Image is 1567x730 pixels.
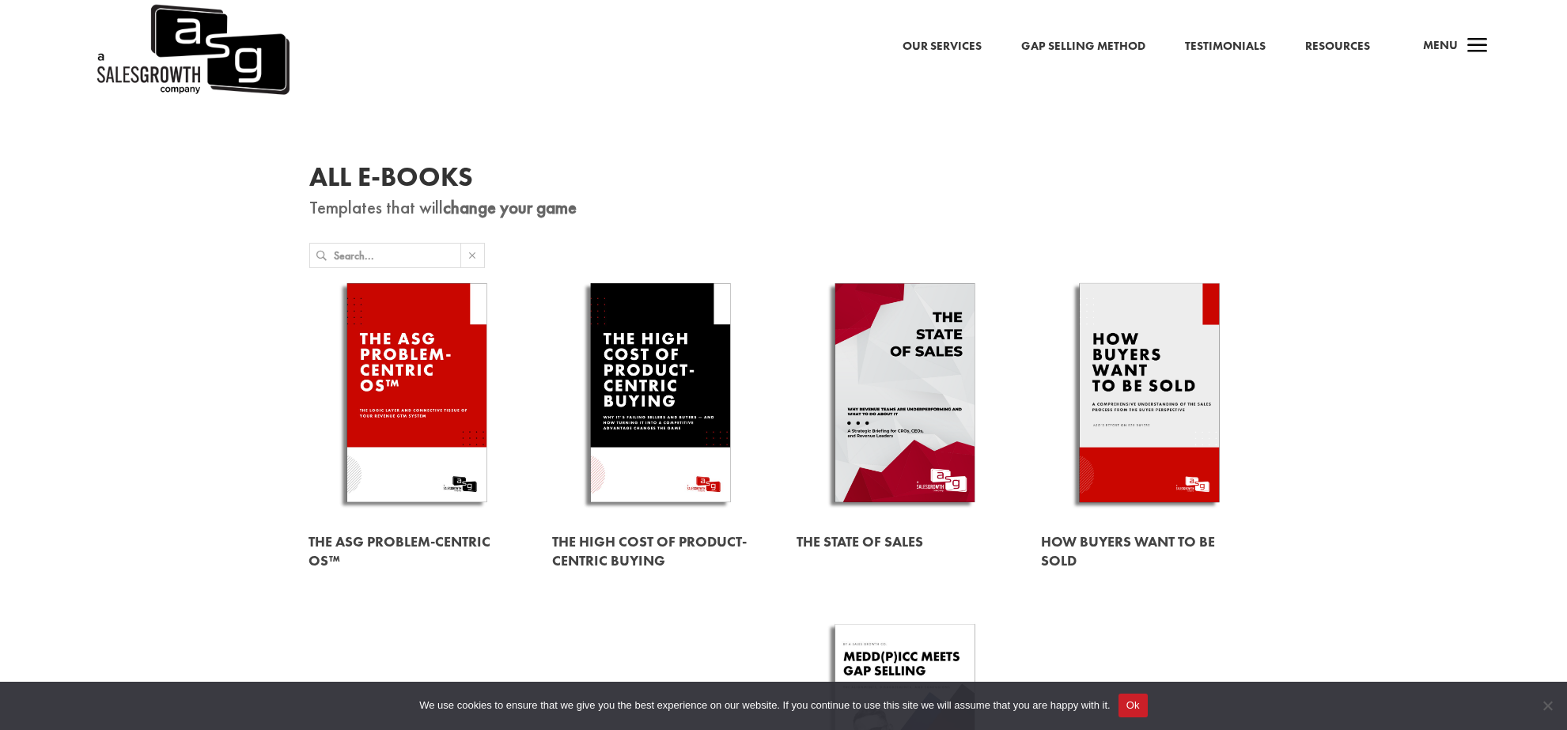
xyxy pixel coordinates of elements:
[1462,31,1493,62] span: a
[1185,36,1266,57] a: Testimonials
[1021,36,1145,57] a: Gap Selling Method
[1118,694,1148,717] button: Ok
[1423,37,1458,53] span: Menu
[1539,698,1555,713] span: No
[443,195,577,219] strong: change your game
[309,199,1259,217] p: Templates that will
[334,244,460,267] input: Search...
[1305,36,1370,57] a: Resources
[903,36,982,57] a: Our Services
[309,164,1259,199] h1: All E-Books
[419,698,1110,713] span: We use cookies to ensure that we give you the best experience on our website. If you continue to ...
